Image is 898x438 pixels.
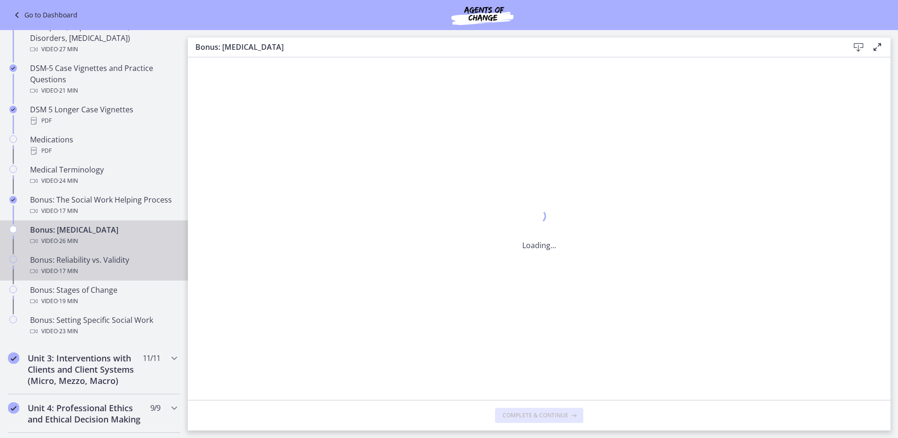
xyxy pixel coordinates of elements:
[30,266,177,277] div: Video
[28,402,142,425] h2: Unit 4: Professional Ethics and Ethical Decision Making
[30,224,177,247] div: Bonus: [MEDICAL_DATA]
[58,44,78,55] span: · 27 min
[58,175,78,187] span: · 24 min
[30,254,177,277] div: Bonus: Reliability vs. Validity
[30,115,177,126] div: PDF
[30,164,177,187] div: Medical Terminology
[58,85,78,96] span: · 21 min
[30,326,177,337] div: Video
[9,196,17,203] i: Completed
[30,104,177,126] div: DSM 5 Longer Case Vignettes
[495,408,583,423] button: Complete & continue
[503,412,568,419] span: Complete & continue
[9,106,17,113] i: Completed
[426,4,539,26] img: Agents of Change
[30,284,177,307] div: Bonus: Stages of Change
[150,402,160,414] span: 9 / 9
[143,352,160,364] span: 11 / 11
[522,240,556,251] p: Loading...
[30,235,177,247] div: Video
[9,64,17,72] i: Completed
[58,296,78,307] span: · 19 min
[30,85,177,96] div: Video
[58,235,78,247] span: · 26 min
[30,134,177,156] div: Medications
[30,175,177,187] div: Video
[58,266,78,277] span: · 17 min
[8,352,19,364] i: Completed
[30,145,177,156] div: PDF
[58,326,78,337] span: · 23 min
[30,63,177,96] div: DSM-5 Case Vignettes and Practice Questions
[30,296,177,307] div: Video
[30,314,177,337] div: Bonus: Setting Specific Social Work
[28,352,142,386] h2: Unit 3: Interventions with Clients and Client Systems (Micro, Mezzo, Macro)
[522,207,556,228] div: 1
[30,194,177,217] div: Bonus: The Social Work Helping Process
[30,44,177,55] div: Video
[8,402,19,414] i: Completed
[58,205,78,217] span: · 17 min
[11,9,77,21] a: Go to Dashboard
[195,41,834,53] h3: Bonus: [MEDICAL_DATA]
[30,205,177,217] div: Video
